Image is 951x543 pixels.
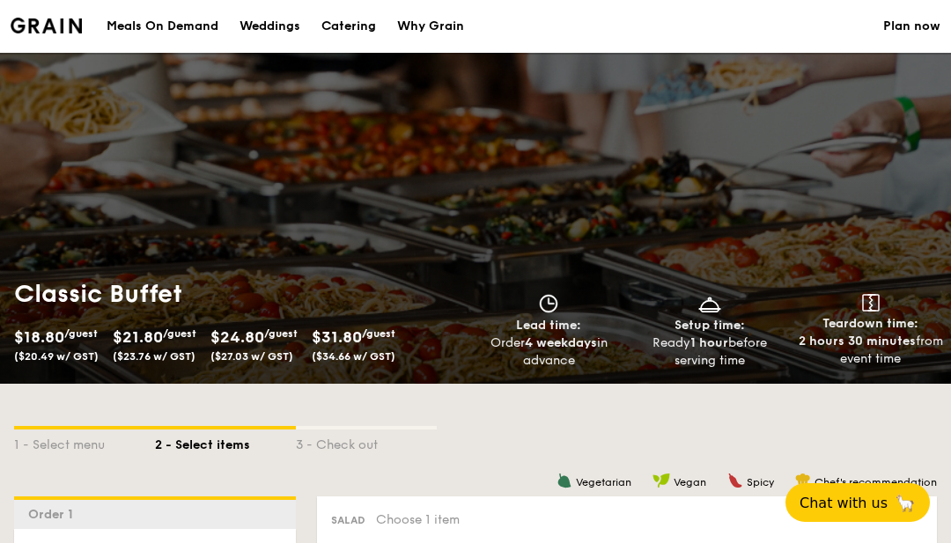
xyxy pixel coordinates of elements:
span: $21.80 [113,327,163,347]
span: ($34.66 w/ GST) [312,350,395,363]
div: 2 - Select items [155,429,296,454]
span: 🦙 [895,493,916,513]
span: ($20.49 w/ GST) [14,350,99,363]
span: $31.80 [312,327,362,347]
span: Choose 1 item [376,512,460,527]
img: icon-vegan.f8ff3823.svg [652,473,670,488]
span: /guest [64,327,98,340]
span: Setup time: [675,318,745,333]
img: icon-clock.2db775ea.svg [535,294,562,313]
strong: 2 hours 30 minutes [799,334,916,349]
div: Ready before serving time [637,334,784,370]
strong: 4 weekdays [525,335,597,350]
span: /guest [362,327,395,340]
img: icon-spicy.37a8142b.svg [727,473,743,488]
span: Teardown time: [822,316,918,331]
a: Logotype [11,18,82,33]
span: Lead time: [516,318,581,333]
img: icon-dish.430c3a2e.svg [697,294,723,313]
img: icon-vegetarian.fe4039eb.svg [557,473,572,488]
span: Spicy [747,476,774,488]
span: $18.80 [14,327,64,347]
span: /guest [264,327,298,340]
div: 3 - Check out [296,429,437,454]
span: ($23.76 w/ GST) [113,350,195,363]
span: ($27.03 w/ GST) [210,350,293,363]
span: $24.80 [210,327,264,347]
span: Order 1 [28,507,80,522]
span: Chat with us [800,495,888,511]
img: Grain [11,18,82,33]
span: Vegetarian [576,476,631,488]
div: 1 - Select menu [14,429,155,454]
span: Chef's recommendation [815,476,937,488]
span: Vegan [674,476,706,488]
div: from event time [797,333,944,368]
span: /guest [163,327,196,340]
h1: Classic Buffet [14,278,468,310]
img: icon-chef-hat.a58ddaea.svg [795,473,811,488]
strong: 1 hour [690,335,728,350]
button: Chat with us🦙 [785,483,930,522]
span: Salad [331,514,365,526]
img: icon-teardown.65201eee.svg [862,294,880,312]
div: Order in advance [475,334,623,370]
